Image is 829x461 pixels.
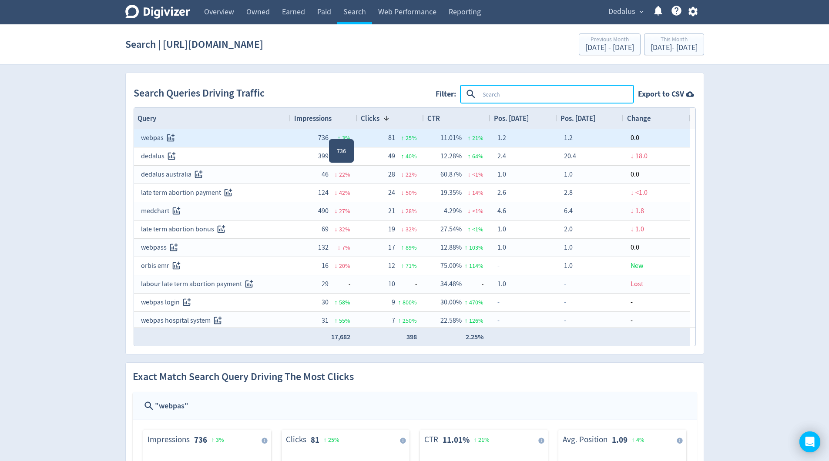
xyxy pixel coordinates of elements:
[465,244,468,251] span: ↑
[564,188,573,197] span: 2.8
[497,261,500,270] span: -
[286,434,306,446] dt: Clicks
[436,89,460,100] label: Filter:
[324,436,327,444] span: ↑
[497,243,506,252] span: 1.0
[579,33,641,55] button: Previous Month[DATE] - [DATE]
[125,30,263,58] h1: Search | [URL][DOMAIN_NAME]
[406,170,417,178] span: 22 %
[472,152,483,160] span: 64 %
[141,221,284,238] div: late term abortion bonus
[627,114,651,123] span: Change
[406,189,417,197] span: 50 %
[468,225,471,233] span: ↑
[564,316,566,325] span: -
[401,170,404,178] span: ↓
[440,261,462,270] span: 75.00%
[469,298,483,306] span: 470 %
[468,170,471,178] span: ↓
[440,188,462,197] span: 19.35%
[338,134,341,142] span: ↑
[631,152,634,160] span: ↓
[564,261,573,270] span: 1.0
[406,262,417,270] span: 71 %
[141,184,284,201] div: late term abortion payment
[401,262,404,270] span: ↑
[497,280,506,288] span: 1.0
[388,152,395,160] span: 49
[335,189,338,197] span: ↓
[141,239,284,256] div: webpass
[242,277,256,291] button: Track this search query
[497,225,506,234] span: 1.0
[474,436,477,444] span: ↑
[388,188,395,197] span: 24
[635,152,648,160] span: 18.0
[335,317,338,324] span: ↑
[401,225,404,233] span: ↓
[164,149,179,164] button: Track this search query
[564,243,573,252] span: 1.0
[465,262,468,270] span: ↑
[440,152,462,160] span: 12.28%
[472,170,483,178] span: <1 %
[465,298,468,306] span: ↑
[388,225,395,234] span: 19
[635,207,644,215] span: 1.8
[216,436,224,444] span: 3 %
[631,280,643,288] span: Lost
[342,244,350,251] span: 7 %
[318,134,329,142] span: 736
[335,298,338,306] span: ↑
[406,134,417,142] span: 25 %
[167,241,181,255] button: Track this search query
[406,207,417,215] span: 28 %
[194,434,207,445] strong: 736
[406,152,417,160] span: 40 %
[141,148,284,165] div: dedalus
[211,436,215,444] span: ↑
[468,207,471,215] span: ↓
[444,207,462,215] span: 4.29%
[339,207,350,215] span: 27 %
[440,298,462,307] span: 30.00%
[141,276,284,293] div: labour late term abortion payment
[322,316,329,325] span: 31
[169,259,184,273] button: Track this search query
[388,170,395,179] span: 28
[141,166,284,183] div: dedalus australia
[318,152,329,160] span: 399
[331,332,350,341] span: 17,682
[478,436,490,444] span: 21 %
[335,225,338,233] span: ↓
[398,317,401,324] span: ↑
[395,276,417,293] span: -
[631,316,633,325] span: -
[440,316,462,325] span: 22.58%
[148,434,190,446] dt: Impressions
[651,44,698,52] div: [DATE] - [DATE]
[322,261,329,270] span: 16
[631,298,633,307] span: -
[401,189,404,197] span: ↓
[605,5,646,19] button: Dedalus
[180,295,194,310] button: Track this search query
[799,431,820,452] div: Open Intercom Messenger
[468,152,471,160] span: ↑
[191,167,206,182] button: Track this search query
[466,332,483,341] span: 2.25%
[164,131,178,145] button: Track this search query
[406,332,417,341] span: 398
[631,188,634,197] span: ↓
[631,243,639,252] span: 0.0
[335,152,338,160] span: ↓
[651,37,698,44] div: This Month
[472,134,483,142] span: 21 %
[322,280,329,288] span: 29
[342,134,350,142] span: 3 %
[388,207,395,215] span: 21
[388,243,395,252] span: 17
[318,188,329,197] span: 124
[339,189,350,197] span: 42 %
[440,225,462,234] span: 27.54%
